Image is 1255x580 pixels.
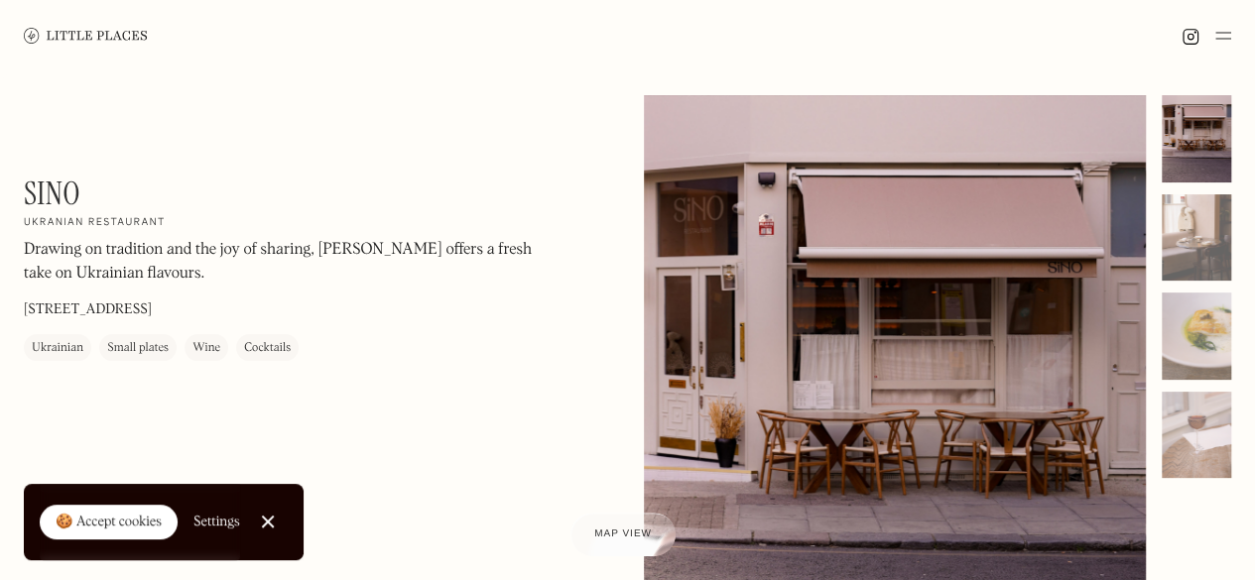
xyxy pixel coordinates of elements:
[193,500,240,544] a: Settings
[24,238,560,286] p: Drawing on tradition and the joy of sharing, [PERSON_NAME] offers a fresh take on Ukrainian flavo...
[244,338,291,358] div: Cocktails
[192,338,220,358] div: Wine
[267,522,268,522] div: Close Cookie Popup
[193,515,240,528] div: Settings
[594,528,652,539] span: Map view
[24,216,166,230] h2: Ukranian restaurant
[40,505,178,540] a: 🍪 Accept cookies
[56,513,162,532] div: 🍪 Accept cookies
[24,299,152,320] p: [STREET_ADDRESS]
[570,513,676,556] a: Map view
[32,338,83,358] div: Ukrainian
[107,338,169,358] div: Small plates
[24,174,80,212] h1: Sino
[248,502,288,541] a: Close Cookie Popup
